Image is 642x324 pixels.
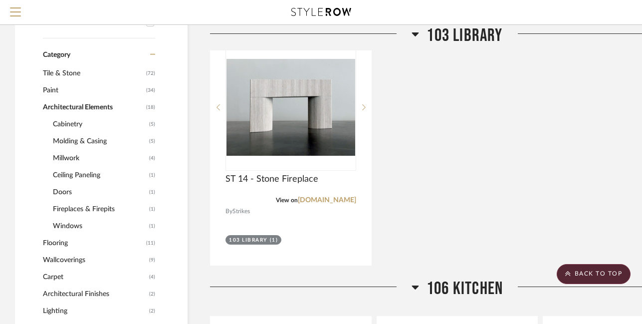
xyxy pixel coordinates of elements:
span: By [225,207,232,216]
span: Doors [53,184,147,201]
span: (34) [146,82,155,98]
span: (1) [149,218,155,234]
div: (1) [270,237,278,244]
img: ST 14 - Stone Fireplace [226,59,355,156]
span: Cabinetry [53,116,147,133]
span: (5) [149,133,155,149]
span: Carpet [43,269,147,286]
span: (72) [146,65,155,81]
a: [DOMAIN_NAME] [298,197,356,204]
span: (2) [149,303,155,319]
span: Lighting [43,303,147,320]
span: (4) [149,150,155,166]
span: (9) [149,252,155,268]
span: Architectural Finishes [43,286,147,303]
span: Fireplaces & Firepits [53,201,147,218]
span: Ceiling Paneling [53,167,147,184]
div: 103 Library [229,237,267,244]
span: Architectural Elements [43,99,144,116]
span: (1) [149,184,155,200]
span: Wallcoverings [43,252,147,269]
span: Molding & Casing [53,133,147,150]
span: (4) [149,269,155,285]
span: 106 Kitchen [427,278,503,300]
span: Flooring [43,235,144,252]
span: Tile & Stone [43,65,144,82]
span: Paint [43,82,144,99]
scroll-to-top-button: BACK TO TOP [557,264,631,284]
span: (18) [146,99,155,115]
span: Category [43,51,70,59]
span: View on [276,197,298,203]
span: (1) [149,201,155,217]
span: Strikes [232,207,250,216]
span: (1) [149,167,155,183]
span: Windows [53,218,147,235]
span: Millwork [53,150,147,167]
span: (11) [146,235,155,251]
span: ST 14 - Stone Fireplace [225,174,318,185]
span: (5) [149,116,155,132]
span: 103 Library [427,25,502,46]
span: (2) [149,286,155,302]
